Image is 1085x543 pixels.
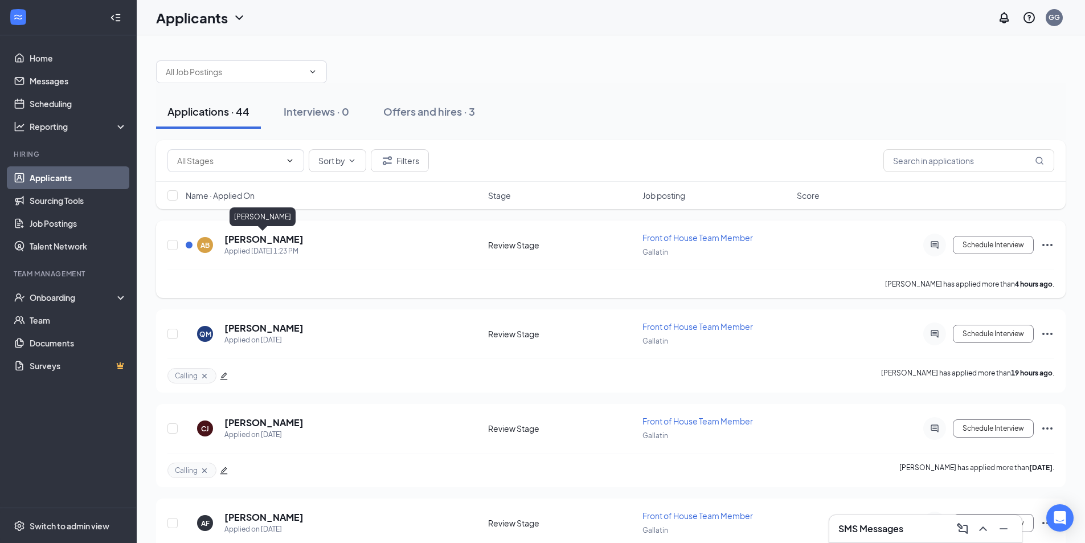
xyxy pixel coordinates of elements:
[14,520,25,532] svg: Settings
[1022,11,1036,25] svg: QuestionInfo
[797,190,820,201] span: Score
[156,8,228,27] h1: Applicants
[14,269,125,279] div: Team Management
[383,104,475,119] div: Offers and hires · 3
[642,321,753,332] span: Front of House Team Member
[642,526,668,534] span: Gallatin
[1049,13,1060,22] div: GG
[1035,156,1044,165] svg: MagnifyingGlass
[199,329,211,339] div: QM
[175,466,198,475] span: Calling
[642,416,753,426] span: Front of House Team Member
[30,47,127,70] a: Home
[224,246,304,257] div: Applied [DATE] 1:23 PM
[928,240,941,250] svg: ActiveChat
[488,423,636,434] div: Review Stage
[1041,516,1054,530] svg: Ellipses
[380,154,394,168] svg: Filter
[997,11,1011,25] svg: Notifications
[1029,463,1053,472] b: [DATE]
[224,233,304,246] h5: [PERSON_NAME]
[224,417,304,429] h5: [PERSON_NAME]
[14,121,25,132] svg: Analysis
[220,372,228,380] span: edit
[308,67,317,76] svg: ChevronDown
[881,368,1054,383] p: [PERSON_NAME] has applied more than .
[30,309,127,332] a: Team
[956,522,969,536] svg: ComposeMessage
[167,104,249,119] div: Applications · 44
[13,11,24,23] svg: WorkstreamLogo
[899,463,1054,478] p: [PERSON_NAME] has applied more than .
[224,524,304,535] div: Applied on [DATE]
[30,520,109,532] div: Switch to admin view
[200,240,210,250] div: AB
[201,424,209,434] div: CJ
[284,104,349,119] div: Interviews · 0
[30,166,127,189] a: Applicants
[953,419,1034,438] button: Schedule Interview
[1015,280,1053,288] b: 4 hours ago
[14,149,125,159] div: Hiring
[110,12,121,23] svg: Collapse
[488,328,636,340] div: Review Stage
[14,292,25,303] svg: UserCheck
[488,190,511,201] span: Stage
[488,239,636,251] div: Review Stage
[1041,238,1054,252] svg: Ellipses
[642,190,685,201] span: Job posting
[200,371,209,381] svg: Cross
[224,322,304,334] h5: [PERSON_NAME]
[1046,504,1074,532] div: Open Intercom Messenger
[642,431,668,440] span: Gallatin
[488,517,636,529] div: Review Stage
[883,149,1054,172] input: Search in applications
[30,92,127,115] a: Scheduling
[166,66,304,78] input: All Job Postings
[175,371,198,381] span: Calling
[285,156,294,165] svg: ChevronDown
[347,156,357,165] svg: ChevronDown
[642,232,753,243] span: Front of House Team Member
[186,190,255,201] span: Name · Applied On
[953,520,972,538] button: ComposeMessage
[200,466,209,475] svg: Cross
[30,189,127,212] a: Sourcing Tools
[30,292,117,303] div: Onboarding
[201,518,210,528] div: AF
[885,279,1054,289] p: [PERSON_NAME] has applied more than .
[642,511,753,521] span: Front of House Team Member
[1041,422,1054,435] svg: Ellipses
[928,424,941,433] svg: ActiveChat
[953,514,1034,532] button: Schedule Interview
[30,354,127,377] a: SurveysCrown
[997,522,1010,536] svg: Minimize
[928,329,941,338] svg: ActiveChat
[220,467,228,475] span: edit
[642,337,668,345] span: Gallatin
[309,149,366,172] button: Sort byChevronDown
[30,332,127,354] a: Documents
[953,236,1034,254] button: Schedule Interview
[30,121,128,132] div: Reporting
[642,248,668,256] span: Gallatin
[838,522,903,535] h3: SMS Messages
[318,157,345,165] span: Sort by
[974,520,992,538] button: ChevronUp
[177,154,281,167] input: All Stages
[30,235,127,258] a: Talent Network
[953,325,1034,343] button: Schedule Interview
[232,11,246,25] svg: ChevronDown
[1011,369,1053,377] b: 19 hours ago
[224,334,304,346] div: Applied on [DATE]
[30,70,127,92] a: Messages
[230,207,296,226] div: [PERSON_NAME]
[994,520,1013,538] button: Minimize
[1041,327,1054,341] svg: Ellipses
[224,511,304,524] h5: [PERSON_NAME]
[976,522,990,536] svg: ChevronUp
[224,429,304,440] div: Applied on [DATE]
[371,149,429,172] button: Filter Filters
[30,212,127,235] a: Job Postings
